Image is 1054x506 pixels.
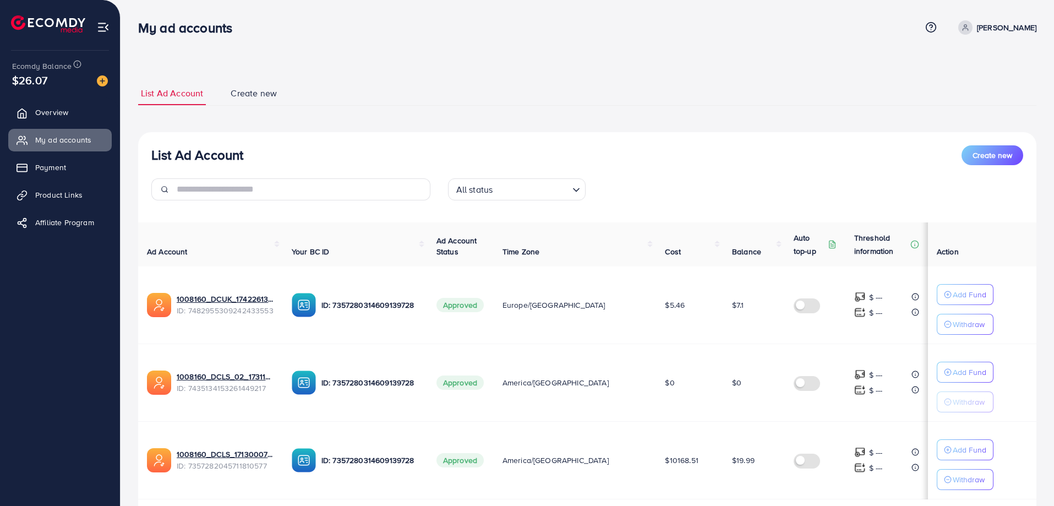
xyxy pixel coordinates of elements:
[794,231,826,258] p: Auto top-up
[869,384,883,397] p: $ ---
[436,376,484,390] span: Approved
[962,145,1023,165] button: Create new
[177,460,274,471] span: ID: 7357282045711810577
[732,246,761,257] span: Balance
[448,178,586,200] div: Search for option
[503,300,605,311] span: Europe/[GEOGRAPHIC_DATA]
[177,305,274,316] span: ID: 7482955309242433553
[854,447,866,458] img: top-up amount
[937,284,993,305] button: Add Fund
[177,449,274,460] a: 1008160_DCLS_1713000734080
[147,448,171,472] img: ic-ads-acc.e4c84228.svg
[937,314,993,335] button: Withdraw
[292,371,316,395] img: ic-ba-acc.ded83a64.svg
[665,455,698,466] span: $10168.51
[854,384,866,396] img: top-up amount
[869,368,883,382] p: $ ---
[937,439,993,460] button: Add Fund
[177,371,274,382] a: 1008160_DCLS_02_1731127077568
[436,298,484,312] span: Approved
[12,72,47,88] span: $26.07
[8,211,112,233] a: Affiliate Program
[8,129,112,151] a: My ad accounts
[147,371,171,395] img: ic-ads-acc.e4c84228.svg
[292,293,316,317] img: ic-ba-acc.ded83a64.svg
[436,235,477,257] span: Ad Account Status
[953,366,986,379] p: Add Fund
[35,217,94,228] span: Affiliate Program
[97,21,110,34] img: menu
[8,101,112,123] a: Overview
[854,307,866,318] img: top-up amount
[503,246,539,257] span: Time Zone
[35,189,83,200] span: Product Links
[869,306,883,319] p: $ ---
[147,293,171,317] img: ic-ads-acc.e4c84228.svg
[11,15,85,32] img: logo
[454,182,495,198] span: All status
[953,395,985,409] p: Withdraw
[436,453,484,467] span: Approved
[953,318,985,331] p: Withdraw
[8,184,112,206] a: Product Links
[854,462,866,474] img: top-up amount
[292,448,316,472] img: ic-ba-acc.ded83a64.svg
[177,293,274,304] a: 1008160_DCUK_1742261318438
[953,288,986,301] p: Add Fund
[869,461,883,475] p: $ ---
[177,449,274,471] div: <span class='underline'>1008160_DCLS_1713000734080</span></br>7357282045711810577
[138,20,241,36] h3: My ad accounts
[8,156,112,178] a: Payment
[151,147,243,163] h3: List Ad Account
[732,300,744,311] span: $7.1
[665,246,681,257] span: Cost
[503,455,609,466] span: America/[GEOGRAPHIC_DATA]
[869,291,883,304] p: $ ---
[665,300,685,311] span: $5.46
[854,291,866,303] img: top-up amount
[321,376,419,389] p: ID: 7357280314609139728
[321,298,419,312] p: ID: 7357280314609139728
[869,446,883,459] p: $ ---
[321,454,419,467] p: ID: 7357280314609139728
[954,20,1036,35] a: [PERSON_NAME]
[665,377,674,388] span: $0
[937,391,993,412] button: Withdraw
[35,134,91,145] span: My ad accounts
[977,21,1036,34] p: [PERSON_NAME]
[177,383,274,394] span: ID: 7435134153261449217
[231,87,277,100] span: Create new
[12,61,72,72] span: Ecomdy Balance
[496,179,567,198] input: Search for option
[732,455,755,466] span: $19.99
[953,473,985,486] p: Withdraw
[97,75,108,86] img: image
[177,293,274,316] div: <span class='underline'>1008160_DCUK_1742261318438</span></br>7482955309242433553
[141,87,203,100] span: List Ad Account
[35,107,68,118] span: Overview
[953,443,986,456] p: Add Fund
[854,369,866,380] img: top-up amount
[854,231,908,258] p: Threshold information
[937,362,993,383] button: Add Fund
[937,469,993,490] button: Withdraw
[937,246,959,257] span: Action
[147,246,188,257] span: Ad Account
[732,377,741,388] span: $0
[35,162,66,173] span: Payment
[292,246,330,257] span: Your BC ID
[973,150,1012,161] span: Create new
[177,371,274,394] div: <span class='underline'>1008160_DCLS_02_1731127077568</span></br>7435134153261449217
[503,377,609,388] span: America/[GEOGRAPHIC_DATA]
